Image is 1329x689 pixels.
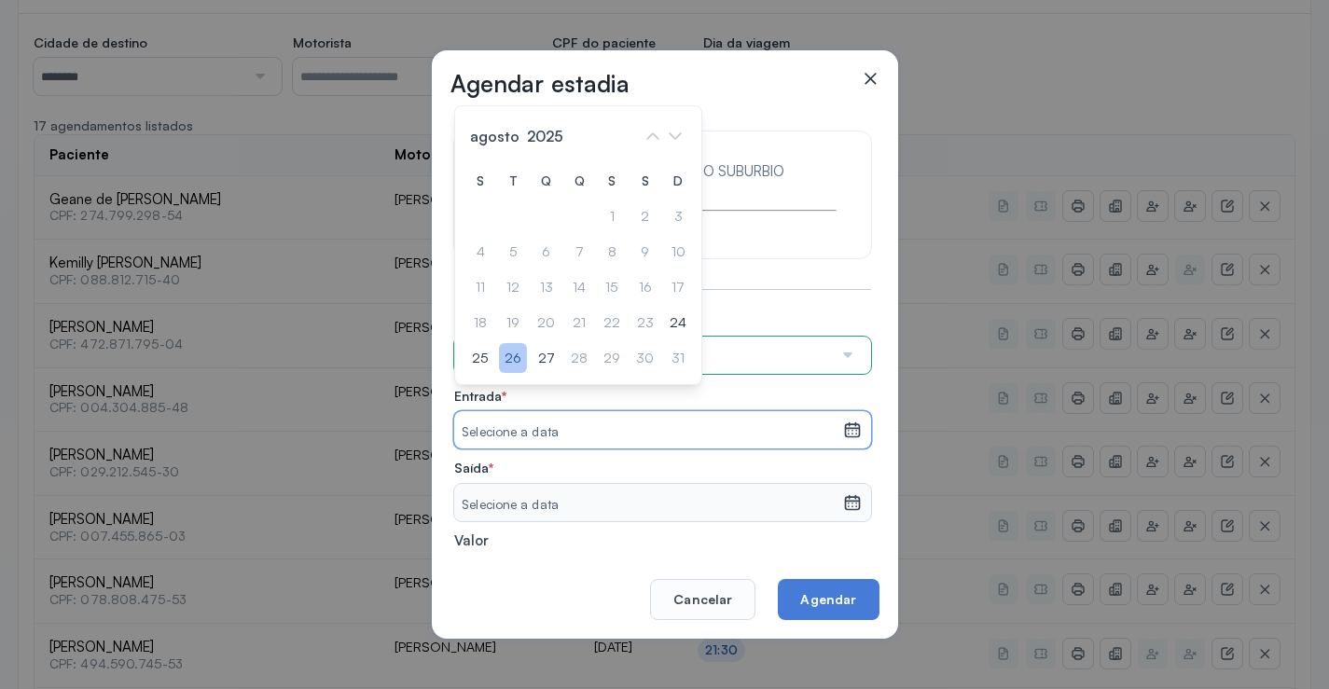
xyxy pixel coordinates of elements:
[778,579,879,620] button: Agendar
[499,343,527,374] div: 26
[650,579,755,620] button: Cancelar
[664,166,692,197] div: D
[664,308,692,338] div: 24
[466,166,494,197] div: S
[466,123,523,149] span: agosto
[565,166,593,197] div: Q
[532,343,561,374] div: 27
[462,496,835,515] small: Selecione a data
[532,166,561,197] div: Q
[454,460,493,476] span: Saída
[450,69,630,98] h3: Agendar estadia
[523,123,567,149] span: 2025
[630,166,659,197] div: S
[598,166,626,197] div: S
[499,166,527,197] div: T
[466,343,494,374] div: 25
[454,532,489,550] span: Valor
[462,423,835,442] small: Selecione a data
[454,388,506,405] span: Entrada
